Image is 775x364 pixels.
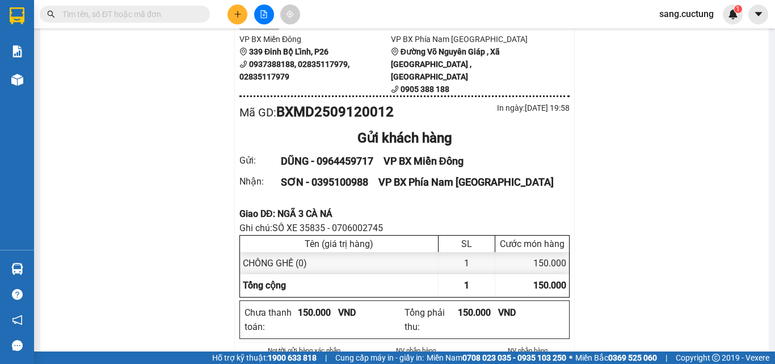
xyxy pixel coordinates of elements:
[12,315,23,325] span: notification
[281,174,556,190] div: SƠN - 0395100988 VP BX Phía Nam [GEOGRAPHIC_DATA]
[12,340,23,351] span: message
[6,62,60,84] b: 339 Đinh Bộ Lĩnh, P26
[712,354,720,362] span: copyright
[11,45,23,57] img: solution-icon
[243,239,435,249] div: Tên (giá trị hàng)
[498,239,566,249] div: Cước món hàng
[391,47,500,81] b: Đường Võ Nguyên Giáp , Xã [GEOGRAPHIC_DATA] , [GEOGRAPHIC_DATA]
[6,63,14,71] span: environment
[239,48,247,56] span: environment
[325,352,327,364] span: |
[11,263,23,275] img: warehouse-icon
[239,60,247,68] span: phone
[268,353,317,362] strong: 1900 633 818
[212,352,317,364] span: Hỗ trợ kỹ thuật:
[239,221,570,235] div: Ghi chú: SỐ XE 35835 - 0706002745
[239,60,349,81] b: 0937388188, 02835117979, 02835117979
[485,345,570,355] li: NV nhận hàng
[11,74,23,86] img: warehouse-icon
[276,104,394,120] b: BXMD2509120012
[335,352,424,364] span: Cung cấp máy in - giấy in:
[728,9,738,19] img: icon-new-feature
[533,280,566,291] span: 150.000
[239,128,570,149] div: Gửi khách hàng
[6,6,165,27] li: Cúc Tùng
[239,174,281,189] div: Nhận :
[495,252,569,274] div: 150.000
[298,306,338,320] div: 150.000
[239,33,391,45] li: VP BX Miền Đông
[243,258,307,269] span: CHỒNG GHẾ (0)
[47,10,55,18] span: search
[12,289,23,300] span: question-circle
[391,85,399,93] span: phone
[260,10,268,18] span: file-add
[281,153,556,169] div: DŨNG - 0964459717 VP BX Miền Đông
[78,48,151,86] li: VP BX Phía Nam [GEOGRAPHIC_DATA]
[280,5,300,24] button: aim
[736,5,740,13] span: 1
[234,10,242,18] span: plus
[753,9,764,19] span: caret-down
[498,306,538,320] div: VND
[405,102,570,114] div: In ngày: [DATE] 19:58
[391,48,399,56] span: environment
[239,153,281,168] div: Gửi :
[441,239,492,249] div: SL
[464,280,469,291] span: 1
[338,306,378,320] div: VND
[427,352,566,364] span: Miền Nam
[254,5,274,24] button: file-add
[401,85,449,94] b: 0905 388 188
[666,352,667,364] span: |
[243,280,286,291] span: Tổng cộng
[608,353,657,362] strong: 0369 525 060
[249,47,328,56] b: 339 Đinh Bộ Lĩnh, P26
[439,252,495,274] div: 1
[10,7,24,24] img: logo-vxr
[62,8,196,20] input: Tìm tên, số ĐT hoặc mã đơn
[245,306,298,334] div: Chưa thanh toán :
[6,48,78,61] li: VP BX Miền Đông
[405,306,458,334] div: Tổng phải thu :
[734,5,742,13] sup: 1
[262,345,347,355] li: Người gửi hàng xác nhận
[239,207,570,221] div: Giao DĐ: NGÃ 3 CÀ NÁ
[286,10,294,18] span: aim
[228,5,247,24] button: plus
[374,345,458,355] li: NV nhận hàng
[575,352,657,364] span: Miền Bắc
[569,355,572,360] span: ⚪️
[748,5,768,24] button: caret-down
[458,306,498,320] div: 150.000
[462,353,566,362] strong: 0708 023 035 - 0935 103 250
[650,7,723,21] span: sang.cuctung
[239,106,276,119] span: Mã GD :
[391,33,542,45] li: VP BX Phía Nam [GEOGRAPHIC_DATA]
